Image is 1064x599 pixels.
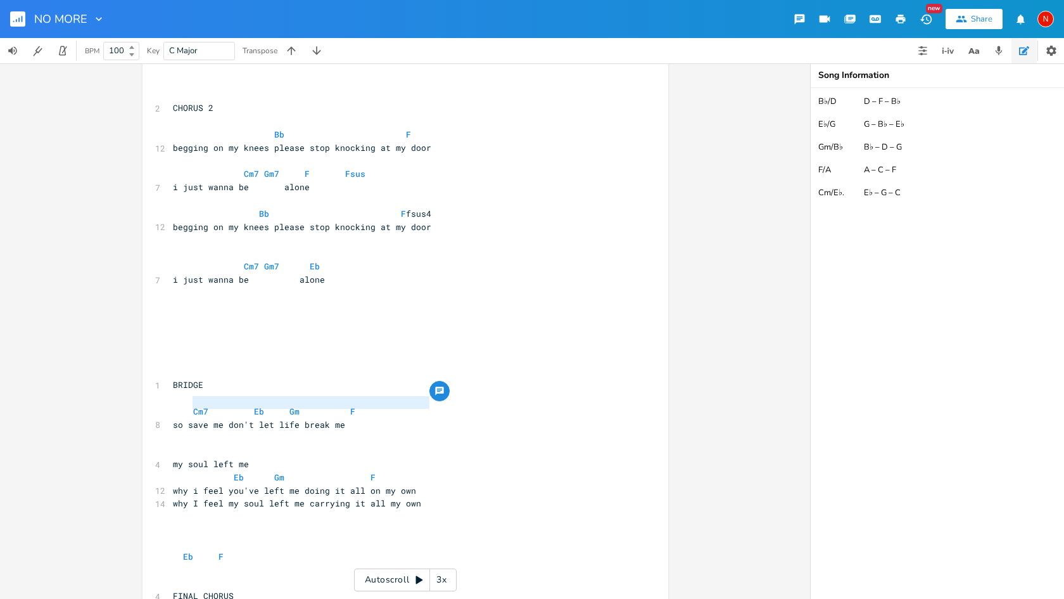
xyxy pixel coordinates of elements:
span: why i feel you've left me doing it all on my own [173,485,416,496]
span: Eb [183,551,193,562]
span: Cm7 [244,168,259,179]
span: F [406,129,411,140]
span: my soul left me [173,458,249,470]
span: so save me don't let life break me [173,419,345,430]
span: why I feel my soul left me carrying it all my own [173,498,421,509]
span: Gm [274,472,284,483]
button: New [913,8,939,30]
span: Bb [259,208,269,219]
div: Autoscroll [354,569,457,591]
div: BPM [85,48,99,55]
span: Gm [289,406,300,417]
span: Eb [254,406,264,417]
div: Key [147,47,160,55]
span: BRIDGE [173,379,203,390]
span: Gm7 [264,168,279,179]
div: Transpose [243,47,277,55]
div: 3x [430,569,453,591]
span: begging on my knees please stop knocking at my door [173,142,431,153]
span: F [305,168,310,179]
span: Eb [234,472,244,483]
span: fsus4 [173,208,431,219]
span: F [218,551,224,562]
span: Gm7 [264,261,279,272]
div: New [926,4,942,13]
div: nadaluttienrico [1037,11,1054,27]
span: Eb [310,261,320,272]
span: F [401,208,406,219]
button: N [1037,4,1054,34]
span: i just wanna be alone [173,181,310,193]
span: Cm7 [193,406,208,417]
div: Song Information [818,71,1056,80]
span: NO MORE [34,13,87,25]
span: C Major [169,45,198,56]
span: Cm7 [244,261,259,272]
div: Share [971,13,992,25]
span: i just wanna be alone [173,274,325,285]
span: F [350,406,355,417]
textarea: B♭/D D – F – B♭ E♭/G G – B♭ – E♭ Gm/B♭ B♭ – D – G F/A A – C – F Cm/E♭. E♭ – G – C [811,88,1064,599]
span: CHORUS 2 [173,102,213,113]
span: Fsus [345,168,365,179]
span: F [370,472,376,483]
span: Bb [274,129,284,140]
button: Share [946,9,1003,29]
span: begging on my knees please stop knocking at my door [173,221,431,233]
